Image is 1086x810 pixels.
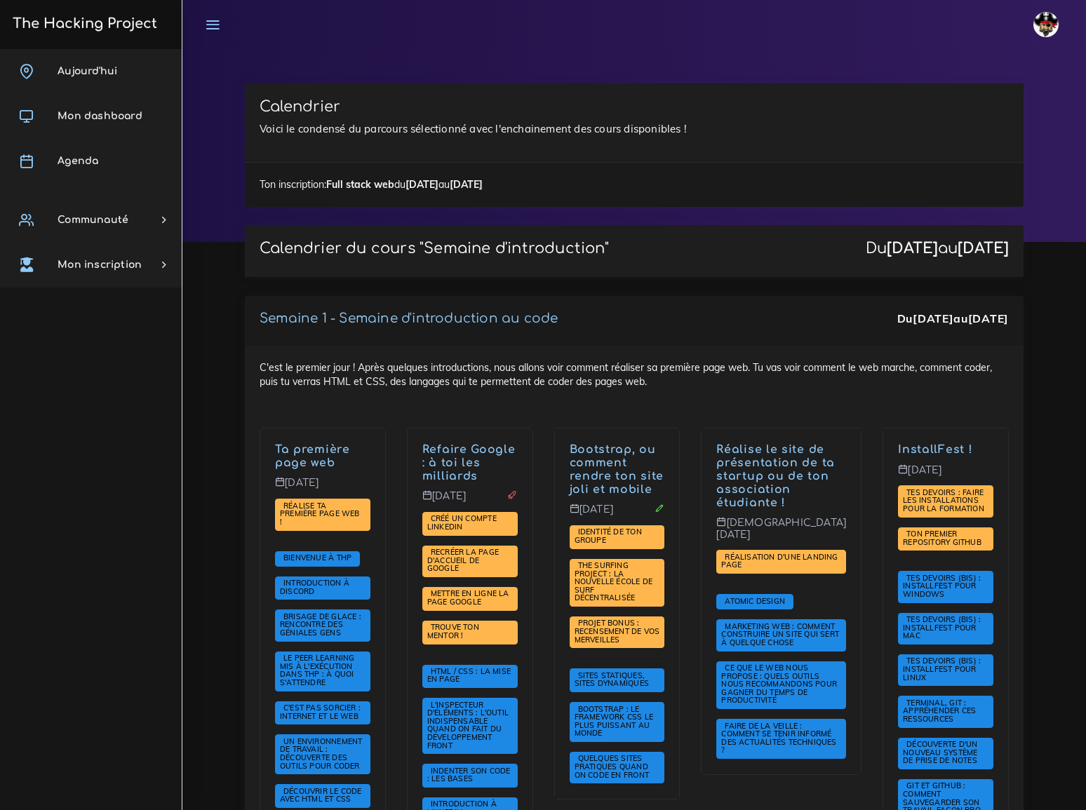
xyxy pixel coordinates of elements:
[575,704,653,738] a: Bootstrap : le framework CSS le plus puissant au monde
[575,560,653,602] span: The Surfing Project : la nouvelle école de surf décentralisée
[903,529,985,548] a: Ton premier repository GitHub
[58,66,117,76] span: Aujourd'hui
[280,653,354,687] span: Le Peer learning mis à l'exécution dans THP : à quoi s'attendre
[958,240,1009,257] strong: [DATE]
[58,156,98,166] span: Agenda
[866,240,1009,257] div: Du au
[260,121,1009,137] p: Voici le condensé du parcours sélectionné avec l'enchainement des cours disponibles !
[280,579,349,597] a: Introduction à Discord
[575,619,660,644] a: PROJET BONUS : recensement de vos merveilles
[903,656,981,682] span: Tes devoirs (bis) : Installfest pour Linux
[260,311,558,325] a: Semaine 1 - Semaine d'introduction au code
[716,517,846,551] p: [DEMOGRAPHIC_DATA][DATE]
[913,311,953,325] strong: [DATE]
[427,623,479,641] a: Trouve ton mentor !
[427,547,499,573] span: Recréer la page d'accueil de Google
[427,588,509,607] span: Mettre en ligne la page Google
[1033,12,1059,37] img: avatar
[575,561,653,603] a: The Surfing Project : la nouvelle école de surf décentralisée
[427,666,511,684] span: HTML / CSS : la mise en page
[422,443,516,482] a: Refaire Google : à toi les milliards
[427,700,509,750] a: L'inspecteur d'éléments : l'outil indispensable quand on fait du développement front
[427,766,511,784] span: Indenter son code : les bases
[245,162,1024,206] div: Ton inscription: du au
[280,501,360,527] a: Réalise ta première page web !
[8,16,157,32] h3: The Hacking Project
[260,98,1009,116] h3: Calendrier
[721,553,838,571] a: Réalisation d'une landing page
[903,487,988,513] span: Tes devoirs : faire les installations pour la formation
[903,740,981,766] a: Découverte d'un nouveau système de prise de notes
[326,178,394,191] strong: Full stack web
[427,622,479,640] span: Trouve ton mentor !
[903,615,981,641] a: Tes devoirs (bis) : Installfest pour MAC
[422,490,518,513] p: [DATE]
[427,767,511,785] a: Indenter son code : les bases
[427,667,511,685] a: HTML / CSS : la mise en page
[280,786,362,804] span: Découvrir le code avec HTML et CSS
[897,311,1009,327] div: Du au
[903,488,988,514] a: Tes devoirs : faire les installations pour la formation
[903,698,976,724] a: Terminal, Git : appréhender ces ressources
[903,656,981,682] a: Tes devoirs (bis) : Installfest pour Linux
[898,443,972,456] a: InstallFest !
[903,529,985,547] span: Ton premier repository GitHub
[721,721,836,755] a: Faire de la veille : comment se tenir informé des actualités techniques ?
[427,514,497,532] a: Créé un compte LinkedIn
[427,589,509,607] a: Mettre en ligne la page Google
[721,663,837,705] span: Ce que le web nous propose : quels outils nous recommandons pour gagner du temps de productivité
[58,111,142,121] span: Mon dashboard
[575,754,652,780] a: Quelques sites pratiques quand on code en front
[570,443,664,495] a: Bootstrap, ou comment rendre ton site joli et mobile
[58,259,142,270] span: Mon inscription
[903,698,976,724] span: Terminal, Git : appréhender ces ressources
[280,787,362,805] a: Découvrir le code avec HTML et CSS
[721,663,837,706] a: Ce que le web nous propose : quels outils nous recommandons pour gagner du temps de productivité
[903,614,981,640] span: Tes devoirs (bis) : Installfest pour MAC
[887,240,938,257] strong: [DATE]
[721,596,789,606] a: Atomic Design
[427,548,499,574] a: Recréer la page d'accueil de Google
[280,737,363,771] a: Un environnement de travail : découverte des outils pour coder
[280,654,354,688] a: Le Peer learning mis à l'exécution dans THP : à quoi s'attendre
[898,464,993,487] p: [DATE]
[280,553,355,563] a: Bienvenue à THP
[280,578,349,596] span: Introduction à Discord
[58,215,128,225] span: Communauté
[260,240,609,257] p: Calendrier du cours "Semaine d'introduction"
[903,573,981,599] span: Tes devoirs (bis) : Installfest pour Windows
[405,178,438,191] strong: [DATE]
[575,753,652,779] span: Quelques sites pratiques quand on code en front
[968,311,1009,325] strong: [DATE]
[721,552,838,570] span: Réalisation d'une landing page
[280,703,362,722] a: C'est pas sorcier : internet et le web
[275,443,350,469] a: Ta première page web
[450,178,483,191] strong: [DATE]
[903,574,981,600] a: Tes devoirs (bis) : Installfest pour Windows
[275,477,370,499] p: [DATE]
[280,703,362,721] span: C'est pas sorcier : internet et le web
[575,527,642,545] span: Identité de ton groupe
[280,612,361,638] a: Brisage de glace : rencontre des géniales gens
[280,736,363,771] span: Un environnement de travail : découverte des outils pour coder
[903,739,981,765] span: Découverte d'un nouveau système de prise de notes
[570,504,665,526] p: [DATE]
[427,513,497,532] span: Créé un compte LinkedIn
[575,527,642,546] a: Identité de ton groupe
[721,621,839,647] span: Marketing web : comment construire un site qui sert à quelque chose
[716,443,835,508] a: Réalise le site de présentation de ta startup ou de ton association étudiante !
[575,618,660,644] span: PROJET BONUS : recensement de vos merveilles
[721,622,839,648] a: Marketing web : comment construire un site qui sert à quelque chose
[575,671,652,689] a: Sites statiques, sites dynamiques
